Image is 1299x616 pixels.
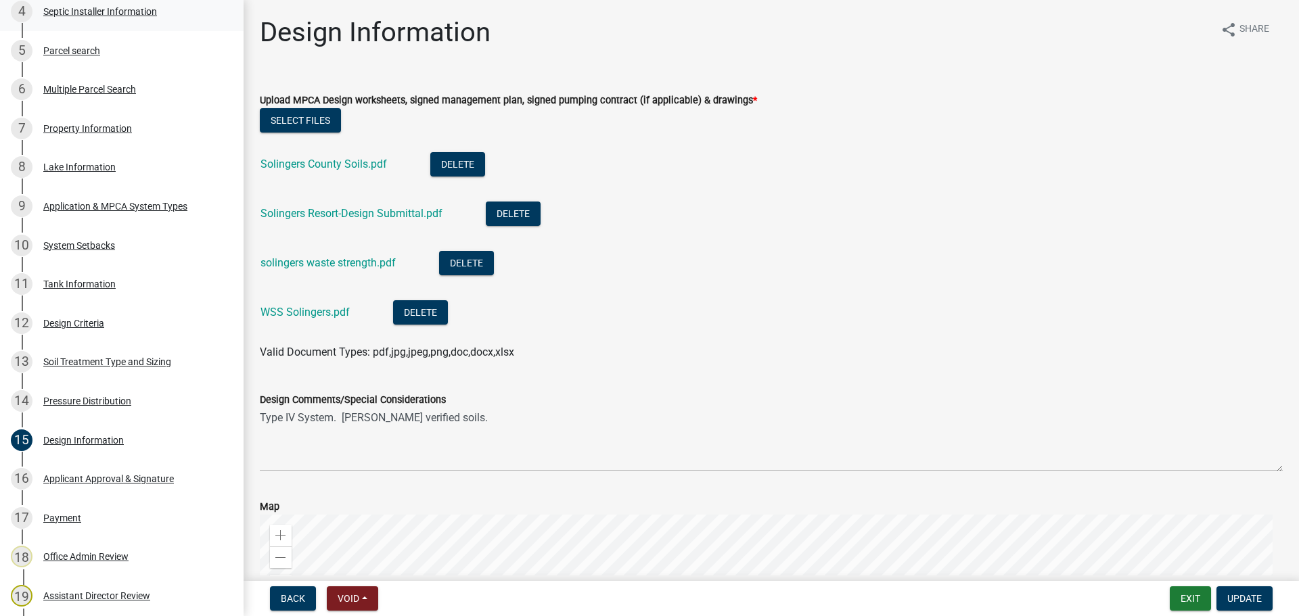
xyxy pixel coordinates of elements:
[260,158,387,170] a: Solingers County Soils.pdf
[327,586,378,611] button: Void
[43,279,116,289] div: Tank Information
[1239,22,1269,38] span: Share
[439,258,494,270] wm-modal-confirm: Delete Document
[338,593,359,604] span: Void
[43,318,104,328] div: Design Criteria
[11,118,32,139] div: 7
[43,202,187,211] div: Application & MPCA System Types
[1221,22,1237,38] i: share
[11,546,32,567] div: 18
[1216,586,1273,611] button: Update
[11,195,32,217] div: 9
[486,208,541,221] wm-modal-confirm: Delete Document
[1210,16,1280,43] button: shareShare
[260,108,341,133] button: Select files
[270,525,292,546] div: Zoom in
[11,40,32,62] div: 5
[43,513,81,523] div: Payment
[281,593,305,604] span: Back
[43,591,150,600] div: Assistant Director Review
[260,96,757,105] label: Upload MPCA Design worksheets, signed management plan, signed pumping contract (if applicable) & ...
[11,235,32,256] div: 10
[11,78,32,100] div: 6
[43,241,115,250] div: System Setbacks
[43,124,132,133] div: Property Information
[43,552,129,561] div: Office Admin Review
[11,429,32,451] div: 15
[11,468,32,490] div: 16
[11,351,32,373] div: 13
[260,306,350,318] a: WSS Solingers.pdf
[11,273,32,295] div: 11
[486,202,541,226] button: Delete
[11,312,32,334] div: 12
[43,357,171,366] div: Soil Treatment Type and Sizing
[11,390,32,412] div: 14
[430,159,485,172] wm-modal-confirm: Delete Document
[439,251,494,275] button: Delete
[43,435,124,445] div: Design Information
[43,85,136,94] div: Multiple Parcel Search
[260,16,491,49] h1: Design Information
[43,396,131,406] div: Pressure Distribution
[393,300,448,325] button: Delete
[430,152,485,176] button: Delete
[260,207,442,220] a: Solingers Resort-Design Submittal.pdf
[260,346,514,358] span: Valid Document Types: pdf,jpg,jpeg,png,doc,docx,xlsx
[260,396,446,405] label: Design Comments/Special Considerations
[270,586,316,611] button: Back
[1227,593,1262,604] span: Update
[393,307,448,320] wm-modal-confirm: Delete Document
[11,585,32,607] div: 19
[43,46,100,55] div: Parcel search
[11,1,32,22] div: 4
[270,575,292,596] div: Find my location
[260,502,279,512] label: Map
[11,507,32,529] div: 17
[43,7,157,16] div: Septic Installer Information
[11,156,32,178] div: 8
[1170,586,1211,611] button: Exit
[43,162,116,172] div: Lake Information
[270,546,292,568] div: Zoom out
[43,474,174,483] div: Applicant Approval & Signature
[260,256,396,269] a: solingers waste strength.pdf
